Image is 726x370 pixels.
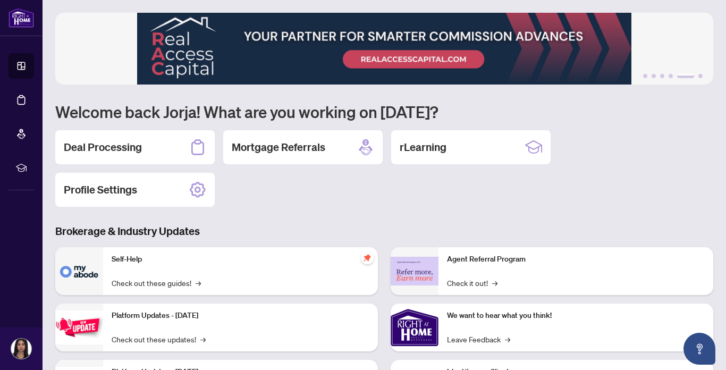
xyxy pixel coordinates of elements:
button: 2 [652,74,656,78]
img: Platform Updates - July 21, 2025 [55,310,103,344]
img: logo [9,8,34,28]
img: Profile Icon [11,339,31,359]
h2: Deal Processing [64,140,142,155]
p: We want to hear what you think! [447,310,705,322]
span: → [492,277,497,289]
button: 1 [643,74,647,78]
a: Leave Feedback→ [447,333,510,345]
h1: Welcome back Jorja! What are you working on [DATE]? [55,102,713,122]
button: 3 [660,74,664,78]
button: 5 [677,74,694,78]
span: → [200,333,206,345]
img: Slide 4 [55,13,713,85]
a: Check out these guides!→ [112,277,201,289]
p: Platform Updates - [DATE] [112,310,369,322]
span: → [505,333,510,345]
a: Check out these updates!→ [112,333,206,345]
img: Agent Referral Program [391,257,438,286]
button: 4 [669,74,673,78]
h2: Mortgage Referrals [232,140,325,155]
span: pushpin [361,251,374,264]
button: 6 [698,74,703,78]
span: → [196,277,201,289]
img: We want to hear what you think! [391,304,438,351]
h2: Profile Settings [64,182,137,197]
button: Open asap [683,333,715,365]
h2: rLearning [400,140,446,155]
h3: Brokerage & Industry Updates [55,224,713,239]
img: Self-Help [55,247,103,295]
a: Check it out!→ [447,277,497,289]
p: Agent Referral Program [447,254,705,265]
p: Self-Help [112,254,369,265]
